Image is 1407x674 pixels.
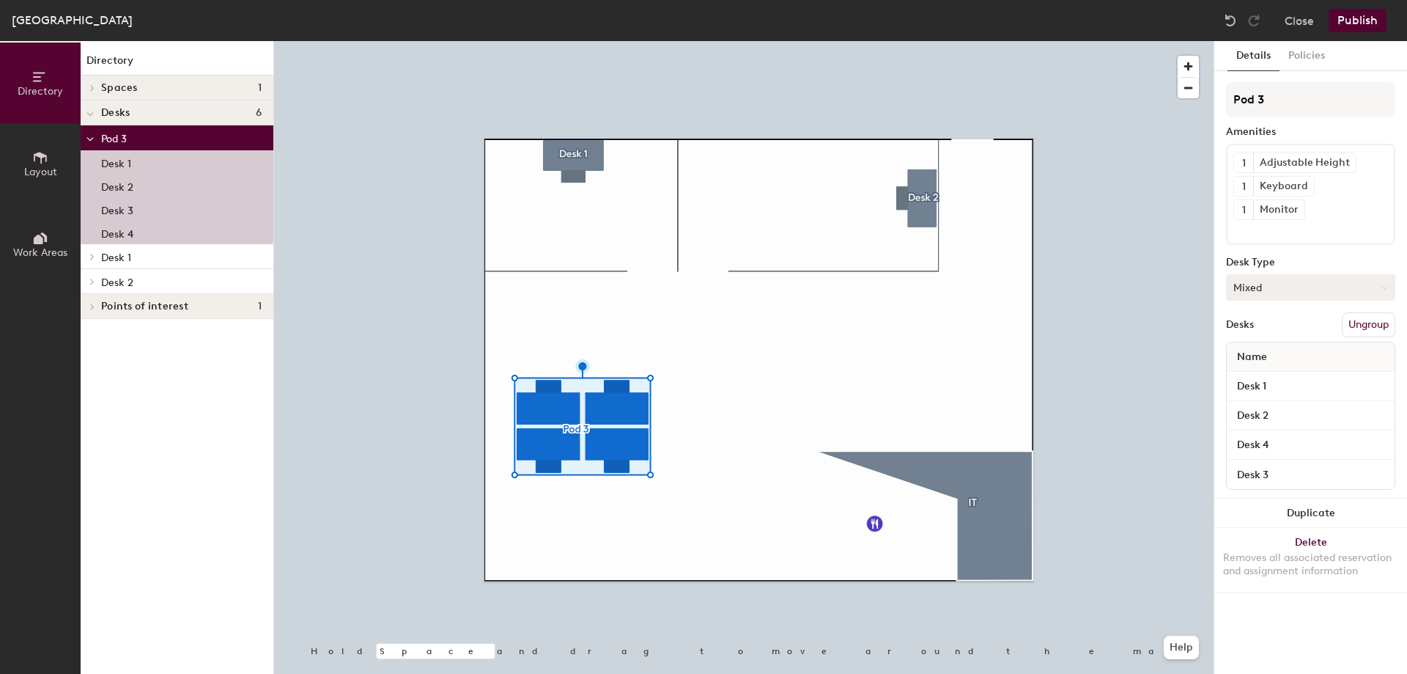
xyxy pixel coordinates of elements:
[101,133,127,145] span: Pod 3
[1230,406,1392,426] input: Unnamed desk
[1279,41,1334,71] button: Policies
[101,82,138,94] span: Spaces
[1230,435,1392,455] input: Unnamed desk
[1214,528,1407,593] button: DeleteRemoves all associated reservation and assignment information
[1164,636,1199,659] button: Help
[1214,499,1407,528] button: Duplicate
[1242,155,1246,171] span: 1
[101,107,130,119] span: Desks
[1285,9,1314,32] button: Close
[101,301,188,312] span: Points of interest
[1234,200,1253,219] button: 1
[1234,153,1253,172] button: 1
[1253,200,1304,219] div: Monitor
[101,177,133,194] p: Desk 2
[101,252,131,264] span: Desk 1
[12,11,133,29] div: [GEOGRAPHIC_DATA]
[1342,312,1395,337] button: Ungroup
[1226,319,1254,331] div: Desks
[101,276,133,289] span: Desk 2
[1223,552,1398,578] div: Removes all associated reservation and assignment information
[1329,9,1386,32] button: Publish
[18,85,63,98] span: Directory
[258,301,262,312] span: 1
[1253,177,1314,196] div: Keyboard
[1226,257,1395,268] div: Desk Type
[1230,344,1274,370] span: Name
[1226,274,1395,301] button: Mixed
[81,53,273,76] h1: Directory
[24,166,57,178] span: Layout
[1223,13,1238,28] img: Undo
[258,82,262,94] span: 1
[101,153,131,170] p: Desk 1
[13,246,67,259] span: Work Areas
[1230,464,1392,485] input: Unnamed desk
[1234,177,1253,196] button: 1
[1227,41,1279,71] button: Details
[101,200,133,217] p: Desk 3
[1242,179,1246,194] span: 1
[101,224,133,241] p: Desk 4
[1230,376,1392,397] input: Unnamed desk
[1247,13,1261,28] img: Redo
[1226,126,1395,138] div: Amenities
[1242,202,1246,218] span: 1
[256,107,262,119] span: 6
[1253,153,1356,172] div: Adjustable Height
